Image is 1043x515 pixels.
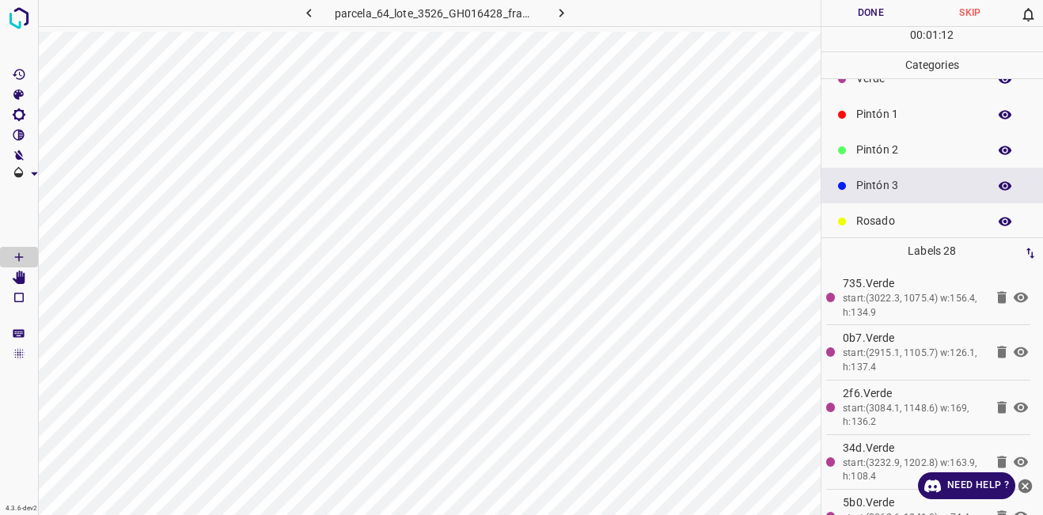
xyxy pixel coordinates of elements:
[2,502,41,515] div: 4.3.6-dev2
[826,238,1039,264] p: Labels 28
[843,402,984,430] div: start:(3084.1, 1148.6) w:169, h:136.2
[856,177,980,194] p: Pintón 3
[5,4,33,32] img: logo
[843,346,984,374] div: start:(2915.1, 1105.7) w:126.1, h:137.4
[335,4,537,26] h6: parcela_64_lote_3526_GH016428_frame_00113_109309.jpg
[926,27,939,44] p: 01
[843,275,984,292] p: 735.Verde
[856,213,980,229] p: Rosado
[910,27,923,44] p: 00
[856,142,980,158] p: Pintón 2
[843,330,984,346] p: 0b7.Verde
[941,27,954,44] p: 12
[856,106,980,123] p: Pintón 1
[843,494,984,511] p: 5b0.Verde
[856,70,980,87] p: Verde
[1015,472,1035,499] button: close-help
[843,456,984,484] div: start:(3232.9, 1202.8) w:163.9, h:108.4
[843,292,984,320] div: start:(3022.3, 1075.4) w:156.4, h:134.9
[910,27,954,51] div: : :
[843,440,984,456] p: 34d.Verde
[843,385,984,402] p: 2f6.Verde
[918,472,1015,499] a: Need Help ?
